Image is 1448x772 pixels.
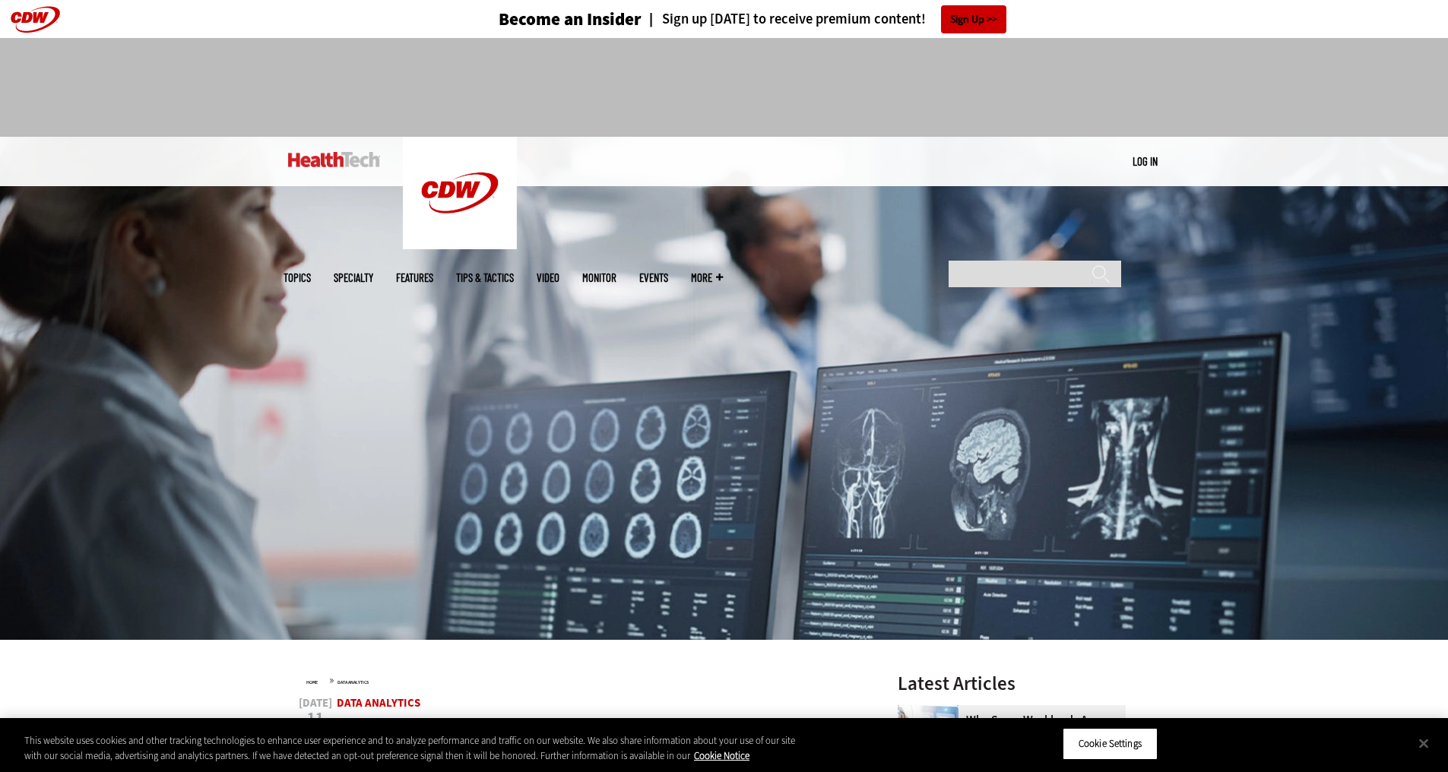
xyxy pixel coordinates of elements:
a: Features [396,272,433,283]
a: More information about your privacy [694,749,749,762]
span: [DATE] [299,698,332,709]
a: Electronic health records [898,705,966,717]
div: User menu [1133,153,1158,169]
img: Electronic health records [898,705,958,766]
button: Cookie Settings [1063,728,1158,760]
span: More [691,272,723,283]
div: This website uses cookies and other tracking technologies to enhance user experience and to analy... [24,733,797,763]
a: Become an Insider [442,11,642,28]
a: MonITor [582,272,616,283]
a: Sign Up [941,5,1006,33]
a: Tips & Tactics [456,272,514,283]
a: Home [306,679,318,685]
a: Events [639,272,668,283]
iframe: advertisement [448,53,1001,122]
h3: Become an Insider [499,11,642,28]
a: Log in [1133,154,1158,168]
a: CDW [403,237,517,253]
span: 11 [299,710,332,726]
span: Specialty [334,272,373,283]
img: Home [288,152,380,167]
div: » [306,674,858,686]
a: Data Analytics [337,695,420,710]
a: Data Analytics [337,679,369,685]
a: Sign up [DATE] to receive premium content! [642,12,926,27]
a: Video [537,272,559,283]
span: Topics [284,272,311,283]
a: Why Some Workloads Are Coming Home: The Case for Cloud Repatriation in Healthcare [898,714,1117,763]
button: Close [1407,726,1440,760]
img: Home [403,137,517,249]
h3: Latest Articles [898,674,1126,693]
